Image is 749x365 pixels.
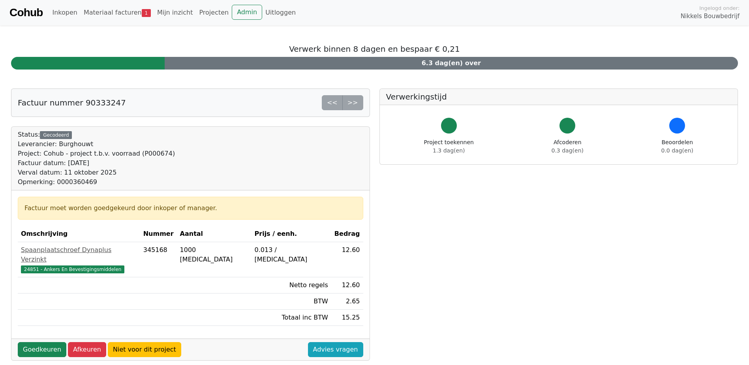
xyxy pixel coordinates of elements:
[252,310,331,326] td: Totaal inc BTW
[255,245,328,264] div: 0.013 / [MEDICAL_DATA]
[142,9,151,17] span: 1
[154,5,196,21] a: Mijn inzicht
[18,98,126,107] h5: Factuur nummer 90333247
[331,310,363,326] td: 15.25
[68,342,106,357] a: Afkeuren
[9,3,43,22] a: Cohub
[331,277,363,294] td: 12.60
[386,92,732,102] h5: Verwerkingstijd
[252,226,331,242] th: Prijs / eenh.
[18,168,175,177] div: Verval datum: 11 oktober 2025
[252,277,331,294] td: Netto regels
[331,242,363,277] td: 12.60
[177,226,252,242] th: Aantal
[21,265,124,273] span: 24851 - Ankers En Bevestigingsmiddelen
[11,44,738,54] h5: Verwerk binnen 8 dagen en bespaar € 0,21
[180,245,248,264] div: 1000 [MEDICAL_DATA]
[262,5,299,21] a: Uitloggen
[21,245,137,264] div: Spaanplaatschroef Dynaplus Verzinkt
[331,294,363,310] td: 2.65
[140,226,177,242] th: Nummer
[18,342,66,357] a: Goedkeuren
[18,177,175,187] div: Opmerking: 0000360469
[108,342,181,357] a: Niet voor dit project
[552,147,584,154] span: 0.3 dag(en)
[18,158,175,168] div: Factuur datum: [DATE]
[165,57,738,70] div: 6.3 dag(en) over
[18,139,175,149] div: Leverancier: Burghouwt
[18,130,175,187] div: Status:
[140,242,177,277] td: 345168
[308,342,363,357] a: Advies vragen
[699,4,740,12] span: Ingelogd onder:
[24,203,357,213] div: Factuur moet worden goedgekeurd door inkoper of manager.
[681,12,740,21] span: Nikkels Bouwbedrijf
[81,5,154,21] a: Materiaal facturen1
[18,149,175,158] div: Project: Cohub - project t.b.v. voorraad (P000674)
[552,138,584,155] div: Afcoderen
[196,5,232,21] a: Projecten
[424,138,474,155] div: Project toekennen
[232,5,262,20] a: Admin
[433,147,465,154] span: 1.3 dag(en)
[21,245,137,274] a: Spaanplaatschroef Dynaplus Verzinkt24851 - Ankers En Bevestigingsmiddelen
[661,138,693,155] div: Beoordelen
[18,226,140,242] th: Omschrijving
[252,294,331,310] td: BTW
[331,226,363,242] th: Bedrag
[49,5,80,21] a: Inkopen
[40,131,72,139] div: Gecodeerd
[661,147,693,154] span: 0.0 dag(en)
